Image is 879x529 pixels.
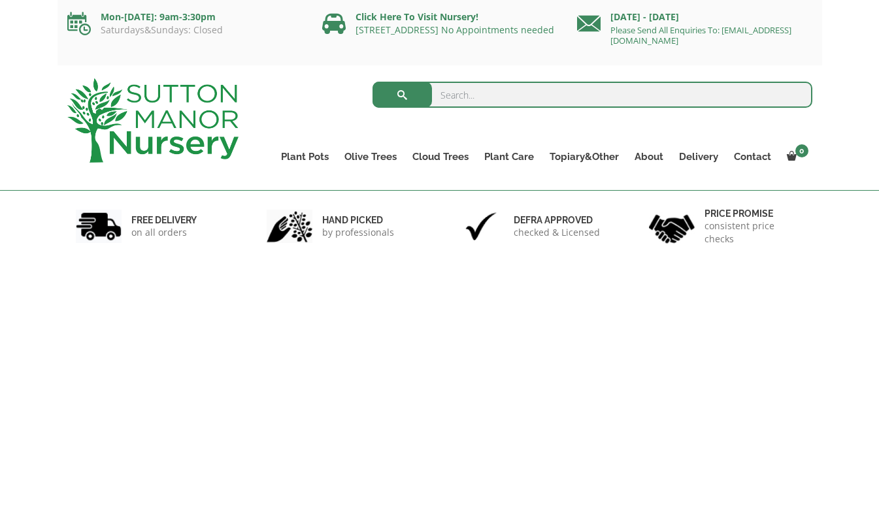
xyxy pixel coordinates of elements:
p: checked & Licensed [514,226,600,239]
p: Mon-[DATE]: 9am-3:30pm [67,9,303,25]
p: on all orders [131,226,197,239]
input: Search... [373,82,812,108]
h6: hand picked [322,214,394,226]
img: 1.jpg [76,210,122,243]
a: Cloud Trees [405,148,476,166]
a: Click Here To Visit Nursery! [356,10,478,23]
a: Please Send All Enquiries To: [EMAIL_ADDRESS][DOMAIN_NAME] [610,24,791,46]
a: [STREET_ADDRESS] No Appointments needed [356,24,554,36]
a: Delivery [671,148,726,166]
h6: FREE DELIVERY [131,214,197,226]
a: Contact [726,148,779,166]
p: consistent price checks [705,219,804,246]
a: Topiary&Other [542,148,627,166]
a: Olive Trees [337,148,405,166]
span: 0 [795,144,808,157]
a: Plant Care [476,148,542,166]
a: Plant Pots [273,148,337,166]
a: About [627,148,671,166]
a: 0 [779,148,812,166]
p: Saturdays&Sundays: Closed [67,25,303,35]
img: 2.jpg [267,210,312,243]
p: [DATE] - [DATE] [577,9,812,25]
img: 3.jpg [458,210,504,243]
h6: Price promise [705,208,804,219]
img: logo [67,78,239,163]
h6: Defra approved [514,214,600,226]
p: by professionals [322,226,394,239]
img: 4.jpg [649,206,695,246]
